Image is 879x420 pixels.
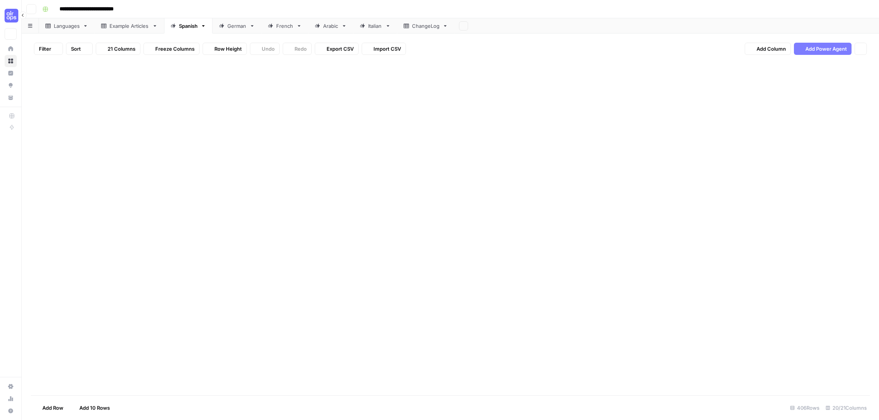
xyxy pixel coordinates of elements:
[327,45,354,53] span: Export CSV
[5,91,17,104] a: Your Data
[5,393,17,405] a: Usage
[71,45,81,53] span: Sort
[5,6,17,25] button: Workspace: Cohort 5
[5,55,17,67] a: Browse
[34,43,63,55] button: Filter
[373,45,401,53] span: Import CSV
[787,402,823,414] div: 406 Rows
[823,402,870,414] div: 20/21 Columns
[79,404,110,412] span: Add 10 Rows
[757,45,786,53] span: Add Column
[315,43,359,55] button: Export CSV
[68,402,114,414] button: Add 10 Rows
[5,67,17,79] a: Insights
[179,22,198,30] div: Spanish
[203,43,247,55] button: Row Height
[295,45,307,53] span: Redo
[261,18,308,34] a: French
[250,43,280,55] button: Undo
[308,18,353,34] a: Arabic
[108,45,135,53] span: 21 Columns
[397,18,454,34] a: ChangeLog
[31,402,68,414] button: Add Row
[5,405,17,417] button: Help + Support
[96,43,140,55] button: 21 Columns
[155,45,195,53] span: Freeze Columns
[805,45,847,53] span: Add Power Agent
[39,18,95,34] a: Languages
[213,18,261,34] a: German
[412,22,439,30] div: ChangeLog
[794,43,852,55] button: Add Power Agent
[323,22,338,30] div: Arabic
[95,18,164,34] a: Example Articles
[42,404,63,412] span: Add Row
[164,18,213,34] a: Spanish
[54,22,80,30] div: Languages
[66,43,93,55] button: Sort
[109,22,149,30] div: Example Articles
[5,79,17,91] a: Opportunities
[143,43,200,55] button: Freeze Columns
[353,18,397,34] a: Italian
[227,22,246,30] div: German
[5,43,17,55] a: Home
[214,45,242,53] span: Row Height
[283,43,312,55] button: Redo
[262,45,275,53] span: Undo
[39,45,51,53] span: Filter
[5,380,17,393] a: Settings
[362,43,406,55] button: Import CSV
[368,22,382,30] div: Italian
[745,43,791,55] button: Add Column
[276,22,293,30] div: French
[5,9,18,22] img: Cohort 5 Logo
